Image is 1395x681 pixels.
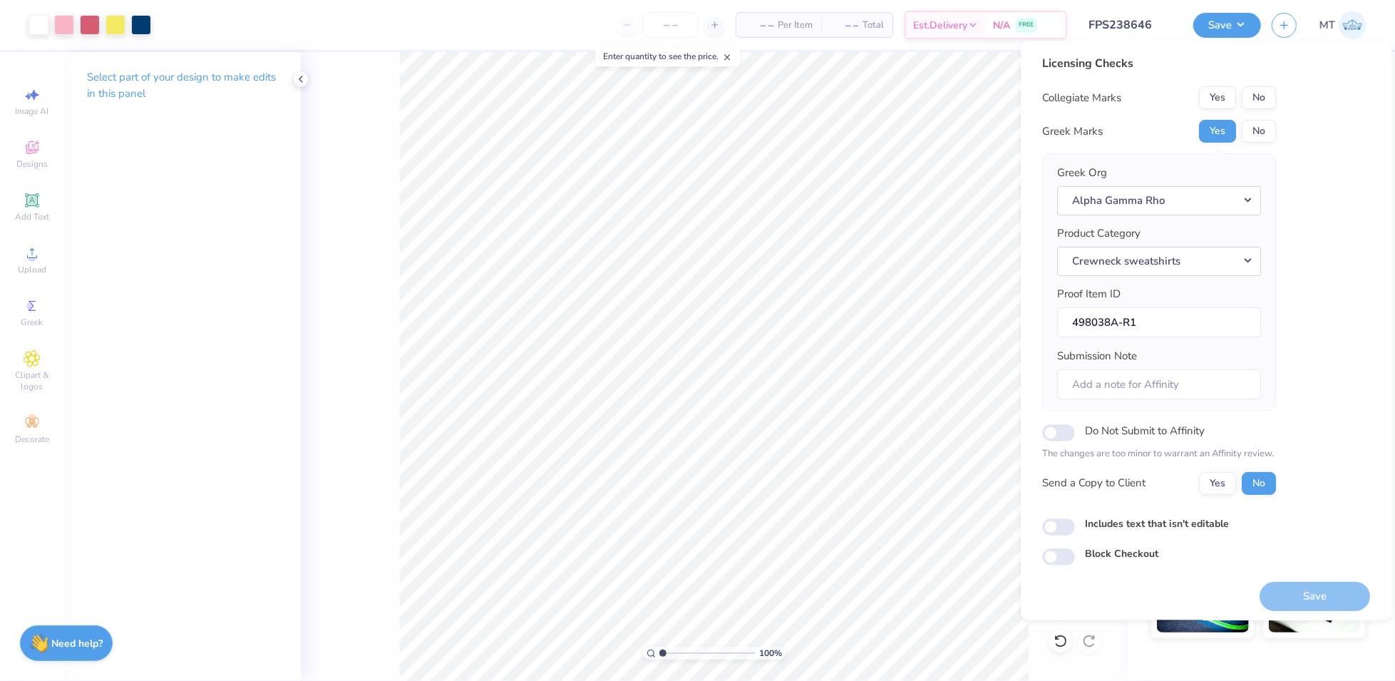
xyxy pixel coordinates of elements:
[1319,11,1366,39] a: MT
[863,18,884,33] span: Total
[1043,123,1103,140] div: Greek Marks
[52,637,103,650] strong: Need help?
[1242,120,1277,143] button: No
[1086,546,1159,561] label: Block Checkout
[993,18,1010,33] span: N/A
[1086,421,1205,440] label: Do Not Submit to Affinity
[1193,13,1261,38] button: Save
[7,369,57,392] span: Clipart & logos
[1043,476,1146,492] div: Send a Copy to Client
[21,317,43,328] span: Greek
[1200,86,1237,109] button: Yes
[18,264,46,275] span: Upload
[1043,447,1277,461] p: The changes are too minor to warrant an Affinity review.
[1200,472,1237,495] button: Yes
[1058,286,1121,302] label: Proof Item ID
[1043,55,1277,72] div: Licensing Checks
[87,69,278,102] p: Select part of your design to make edits in this panel
[16,158,48,170] span: Designs
[1043,90,1122,106] div: Collegiate Marks
[1339,11,1366,39] img: Michelle Tapire
[15,434,49,445] span: Decorate
[830,18,858,33] span: – –
[1058,369,1262,400] input: Add a note for Affinity
[913,18,967,33] span: Est. Delivery
[1319,17,1335,34] span: MT
[1242,472,1277,495] button: No
[595,46,740,66] div: Enter quantity to see the price.
[1058,225,1141,242] label: Product Category
[759,647,782,660] span: 100 %
[643,12,699,38] input: – –
[1086,516,1230,531] label: Includes text that isn't editable
[745,18,773,33] span: – –
[778,18,813,33] span: Per Item
[1058,186,1262,215] button: Alpha Gamma Rho
[1078,11,1183,39] input: Untitled Design
[1242,86,1277,109] button: No
[1019,20,1034,30] span: FREE
[1200,120,1237,143] button: Yes
[1058,247,1262,276] button: Crewneck sweatshirts
[15,211,49,222] span: Add Text
[16,106,49,117] span: Image AI
[1058,165,1108,181] label: Greek Org
[1058,348,1138,364] label: Submission Note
